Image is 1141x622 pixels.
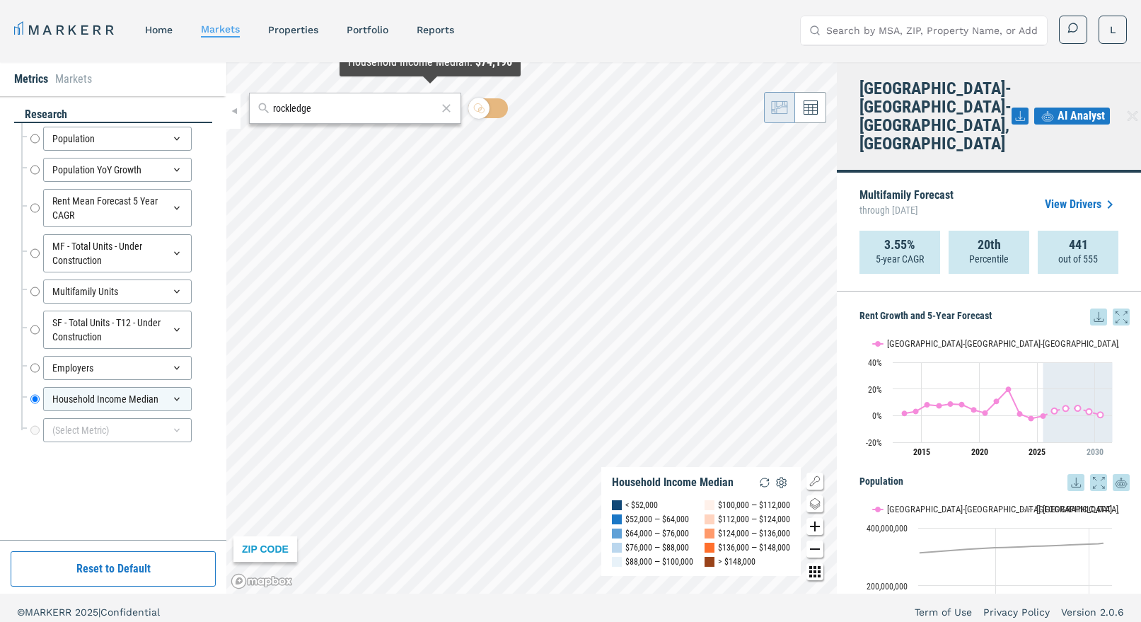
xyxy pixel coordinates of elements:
[201,23,240,35] a: markets
[1063,405,1069,411] path: Monday, 28 Jun, 20:00, 5.42. Palm Bay-Melbourne-Titusville, FL.
[417,24,454,35] a: reports
[937,403,942,408] path: Tuesday, 28 Jun, 20:00, 7.38. Palm Bay-Melbourne-Titusville, FL.
[1061,605,1124,619] a: Version 2.0.6
[43,280,192,304] div: Multifamily Units
[718,555,755,569] div: > $148,000
[868,385,882,395] text: 20%
[1017,411,1023,417] path: Wednesday, 28 Jun, 20:00, 1.27. Palm Bay-Melbourne-Titusville, FL.
[1034,108,1110,125] button: AI Analyst
[1006,386,1012,392] path: Tuesday, 28 Jun, 20:00, 19.69. Palm Bay-Melbourne-Titusville, FL.
[866,438,882,448] text: -20%
[43,387,192,411] div: Household Income Median
[867,582,908,592] text: 200,000,000
[826,16,1038,45] input: Search by MSA, ZIP, Property Name, or Address
[867,524,908,534] text: 400,000,000
[971,407,977,413] path: Friday, 28 Jun, 20:00, 4.25. Palm Bay-Melbourne-Titusville, FL.
[55,71,92,88] li: Markets
[994,398,1000,404] path: Monday, 28 Jun, 20:00, 10.65. Palm Bay-Melbourne-Titusville, FL.
[884,238,915,252] strong: 3.55%
[14,71,48,88] li: Metrics
[11,551,216,587] button: Reset to Default
[1069,238,1088,252] strong: 441
[226,62,837,594] canvas: Map
[959,402,965,408] path: Thursday, 28 Jun, 20:00, 8.26. Palm Bay-Melbourne-Titusville, FL.
[100,606,160,618] span: Confidential
[872,411,882,421] text: 0%
[859,79,1012,153] h4: [GEOGRAPHIC_DATA]-[GEOGRAPHIC_DATA]-[GEOGRAPHIC_DATA], [GEOGRAPHIC_DATA]
[1041,413,1046,419] path: Saturday, 28 Jun, 20:00, -0.38. Palm Bay-Melbourne-Titusville, FL.
[983,605,1050,619] a: Privacy Policy
[612,476,734,490] div: Household Income Median
[948,401,954,407] path: Wednesday, 28 Jun, 20:00, 8.61. Palm Bay-Melbourne-Titusville, FL.
[625,526,689,541] div: $64,000 — $76,000
[983,410,988,415] path: Sunday, 28 Jun, 20:00, 1.92. Palm Bay-Melbourne-Titusville, FL.
[859,190,954,219] p: Multifamily Forecast
[43,356,192,380] div: Employers
[971,447,988,457] tspan: 2020
[1022,536,1051,547] button: Show USA
[913,447,930,457] tspan: 2015
[913,408,919,414] path: Saturday, 28 Jun, 20:00, 3.13. Palm Bay-Melbourne-Titusville, FL.
[806,518,823,535] button: Zoom in map button
[1058,108,1105,125] span: AI Analyst
[969,252,1009,266] p: Percentile
[902,410,908,416] path: Friday, 28 Jun, 20:00, 1.66. Palm Bay-Melbourne-Titusville, FL.
[859,309,1130,326] h5: Rent Growth and 5-Year Forecast
[233,536,297,562] div: ZIP CODE
[625,541,689,555] div: $76,000 — $88,000
[43,189,192,227] div: Rent Mean Forecast 5 Year CAGR
[773,474,790,491] img: Settings
[925,402,930,408] path: Sunday, 28 Jun, 20:00, 8.17. Palm Bay-Melbourne-Titusville, FL.
[859,326,1119,467] svg: Interactive chart
[718,498,790,512] div: $100,000 — $112,000
[43,127,192,151] div: Population
[17,606,25,618] span: ©
[1098,412,1104,417] path: Friday, 28 Jun, 20:00, 0.51. Palm Bay-Melbourne-Titusville, FL.
[43,234,192,272] div: MF - Total Units - Under Construction
[873,338,1007,349] button: Show Palm Bay-Melbourne-Titusville, FL
[718,541,790,555] div: $136,000 — $148,000
[625,512,689,526] div: $52,000 — $64,000
[1045,196,1118,213] a: View Drivers
[1029,415,1034,421] path: Friday, 28 Jun, 20:00, -2.18. Palm Bay-Melbourne-Titusville, FL.
[756,474,773,491] img: Reload Legend
[625,555,693,569] div: $88,000 — $100,000
[1029,447,1046,457] tspan: 2025
[1052,408,1058,413] path: Sunday, 28 Jun, 20:00, 3.53. Palm Bay-Melbourne-Titusville, FL.
[1087,409,1092,415] path: Thursday, 28 Jun, 20:00, 2.92. Palm Bay-Melbourne-Titusville, FL.
[806,541,823,558] button: Zoom out map button
[915,605,972,619] a: Term of Use
[873,536,1007,547] button: Show Palm Bay-Melbourne-Titusville, FL
[625,498,658,512] div: < $52,000
[868,358,882,368] text: 40%
[806,563,823,580] button: Other options map button
[806,473,823,490] button: Show/Hide Legend Map Button
[75,606,100,618] span: 2025 |
[859,474,1130,491] h5: Population
[718,512,790,526] div: $112,000 — $124,000
[273,101,437,116] input: Search by MSA or ZIP Code
[14,20,117,40] a: MARKERR
[43,311,192,349] div: SF - Total Units - T12 - Under Construction
[145,24,173,35] a: home
[1099,16,1127,44] button: L
[718,526,790,541] div: $124,000 — $136,000
[1058,252,1098,266] p: out of 555
[1087,447,1104,457] tspan: 2030
[859,201,954,219] span: through [DATE]
[1036,504,1112,514] text: [GEOGRAPHIC_DATA]
[43,158,192,182] div: Population YoY Growth
[1110,23,1116,37] span: L
[14,107,212,123] div: research
[806,495,823,512] button: Change style map button
[859,326,1130,467] div: Rent Growth and 5-Year Forecast. Highcharts interactive chart.
[347,24,388,35] a: Portfolio
[348,54,512,71] div: Household Income Median :
[268,24,318,35] a: properties
[876,252,924,266] p: 5-year CAGR
[231,573,293,589] a: Mapbox logo
[1075,405,1081,411] path: Wednesday, 28 Jun, 20:00, 5.47. Palm Bay-Melbourne-Titusville, FL.
[978,238,1001,252] strong: 20th
[1052,405,1104,417] g: Palm Bay-Melbourne-Titusville, FL, line 2 of 2 with 5 data points.
[25,606,75,618] span: MARKERR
